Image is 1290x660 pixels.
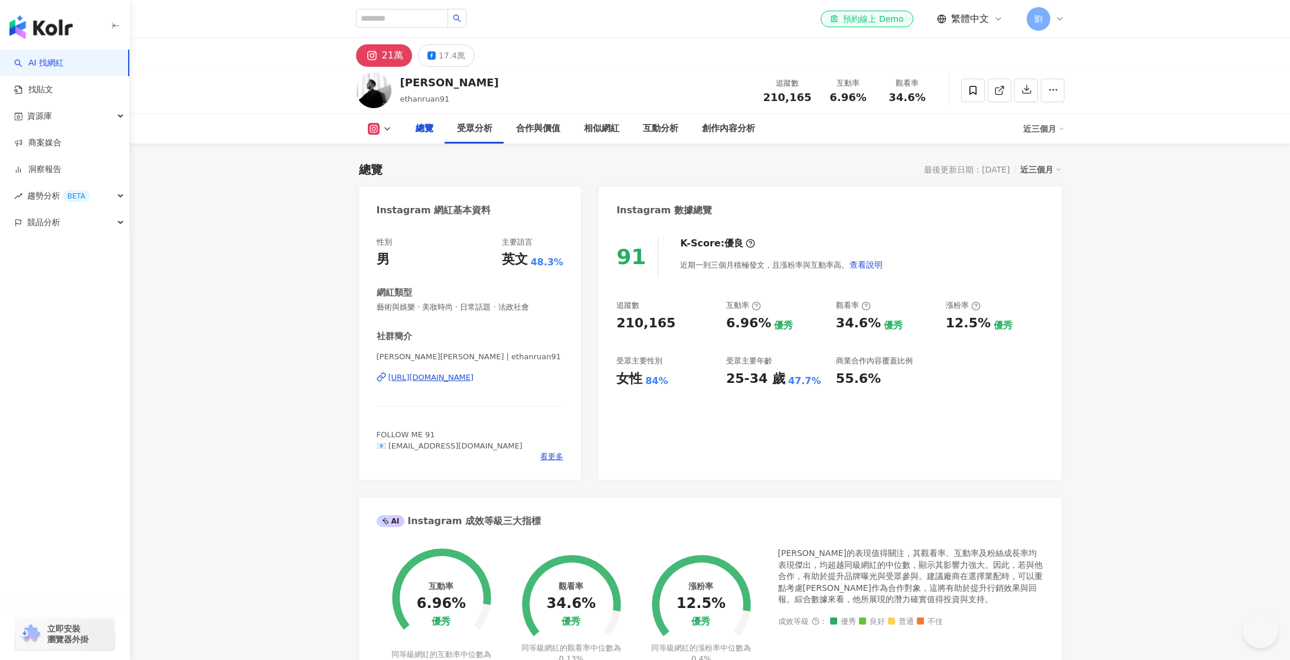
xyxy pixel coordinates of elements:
div: 55.6% [836,370,881,388]
div: K-Score : [680,237,755,250]
div: 互動率 [429,581,453,591]
div: Instagram 成效等級三大指標 [377,515,541,528]
div: 主要語言 [502,237,533,248]
img: logo [9,15,73,39]
div: 社群簡介 [377,330,412,343]
div: [PERSON_NAME] [400,75,499,90]
div: 總覽 [416,122,433,136]
div: 合作與價值 [516,122,560,136]
div: 觀看率 [885,77,930,89]
div: 優秀 [691,616,710,628]
iframe: Help Scout Beacon - Open [1243,613,1278,648]
div: 優秀 [561,616,580,628]
span: 查看說明 [850,260,883,269]
div: [URL][DOMAIN_NAME] [388,372,474,383]
div: 總覽 [359,161,383,178]
div: 優秀 [884,319,903,332]
a: 商案媒合 [14,137,61,149]
div: 男 [377,251,390,269]
div: AI [377,515,405,527]
div: 觀看率 [559,581,583,591]
div: 互動率 [726,300,761,311]
div: 追蹤數 [763,77,812,89]
div: 觀看率 [836,300,871,311]
span: 不佳 [917,617,943,626]
span: 看更多 [540,451,563,462]
div: 91 [616,245,646,269]
a: searchAI 找網紅 [14,57,64,69]
div: 成效等級 ： [778,617,1044,626]
button: 21萬 [356,44,412,67]
span: 立即安裝 瀏覽器外掛 [47,623,89,645]
div: 性別 [377,237,392,248]
div: 21萬 [382,47,403,64]
div: 12.5% [677,596,726,612]
div: 追蹤數 [616,300,639,311]
div: 優秀 [432,616,450,628]
div: 25-34 歲 [726,370,785,388]
span: 34.6% [889,92,925,103]
span: 48.3% [531,256,564,269]
div: 34.6% [547,596,596,612]
span: 良好 [859,617,885,626]
div: 英文 [502,251,528,269]
div: 6.96% [726,314,771,333]
div: 最後更新日期：[DATE] [924,165,1010,174]
div: 6.96% [417,596,466,612]
div: 17.4萬 [439,47,465,64]
div: 210,165 [616,314,675,333]
div: 商業合作內容覆蓋比例 [836,356,913,366]
div: 47.7% [788,375,821,388]
span: 6.96% [829,92,866,103]
span: search [453,14,461,22]
div: 相似網紅 [584,122,619,136]
div: 84% [645,375,668,388]
div: 互動分析 [643,122,678,136]
span: 繁體中文 [951,12,989,25]
a: 洞察報告 [14,164,61,175]
span: [PERSON_NAME][PERSON_NAME] | ethanruan91 [377,352,564,362]
div: 近期一到三個月積極發文，且漲粉率與互動率高。 [680,253,883,277]
div: 34.6% [836,314,881,333]
div: BETA [63,190,90,202]
span: 劉 [1034,12,1043,25]
div: 優秀 [994,319,1013,332]
a: 找貼文 [14,84,53,96]
a: 預約線上 Demo [821,11,913,27]
button: 查看說明 [849,253,883,277]
span: 藝術與娛樂 · 美妝時尚 · 日常話題 · 法政社會 [377,302,564,313]
div: 受眾分析 [457,122,492,136]
span: 普通 [888,617,914,626]
span: 資源庫 [27,103,52,129]
div: [PERSON_NAME]的表現值得關注，其觀看率、互動率及粉絲成長率均表現傑出，均超越同級網紅的中位數，顯示其影響力強大。因此，若與他合作，有助於提升品牌曝光與受眾參與。建議廠商在選擇業配時，... [778,548,1044,606]
span: 趨勢分析 [27,183,90,209]
span: FOLLOW ME 91 📧 [EMAIL_ADDRESS][DOMAIN_NAME] [377,430,522,450]
div: Instagram 網紅基本資料 [377,204,491,217]
button: 17.4萬 [418,44,475,67]
a: [URL][DOMAIN_NAME] [377,372,564,383]
div: 優良 [724,237,743,250]
img: chrome extension [19,625,42,643]
div: 預約線上 Demo [830,13,903,25]
div: 近三個月 [1020,162,1062,177]
div: 漲粉率 [688,581,713,591]
span: rise [14,192,22,200]
div: 網紅類型 [377,287,412,299]
div: 受眾主要性別 [616,356,662,366]
div: 漲粉率 [946,300,981,311]
div: 受眾主要年齡 [726,356,772,366]
span: 優秀 [830,617,856,626]
div: 創作內容分析 [702,122,755,136]
img: KOL Avatar [356,73,391,108]
span: 競品分析 [27,209,60,236]
span: 210,165 [763,91,812,103]
span: ethanruan91 [400,95,450,103]
div: 12.5% [946,314,991,333]
div: 優秀 [774,319,793,332]
div: 近三個月 [1023,119,1064,138]
div: 女性 [616,370,642,388]
a: chrome extension立即安裝 瀏覽器外掛 [15,618,115,650]
div: 互動率 [826,77,871,89]
div: Instagram 數據總覽 [616,204,712,217]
